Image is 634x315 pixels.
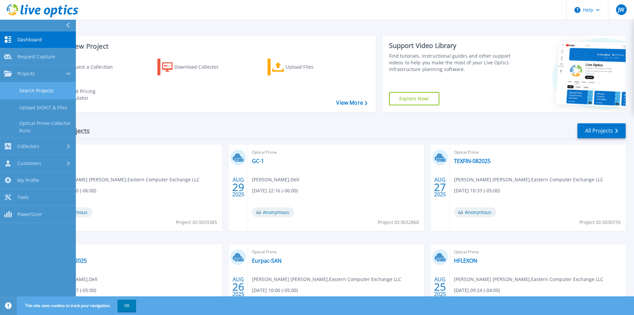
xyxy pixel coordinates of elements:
[17,160,41,166] span: Customers
[50,149,218,156] span: Optical Prime
[17,143,39,149] span: Collectors
[286,60,339,74] div: Upload Files
[454,176,603,183] span: [PERSON_NAME] [PERSON_NAME] , Eastern Computer Exchange LLC
[252,276,401,283] span: [PERSON_NAME] [PERSON_NAME] , Eastern Computer Exchange LLC
[17,71,35,77] span: Projects
[389,41,513,50] div: Support Video Library
[252,207,294,217] span: Anonymous
[378,219,419,226] span: Project ID: 3032860
[232,275,245,299] div: AUG 2025
[47,59,121,75] a: Request a Collection
[454,207,496,217] span: Anonymous
[434,275,446,299] div: AUG 2025
[454,257,477,264] a: HFLEXON
[157,59,232,75] a: Download Collector
[176,219,217,226] span: Project ID: 3033385
[454,287,500,294] span: [DATE] 09:24 (-04:00)
[434,175,446,199] div: AUG 2025
[454,187,500,194] span: [DATE] 10:33 (-05:00)
[47,86,121,103] a: Cloud Pricing Calculator
[252,158,264,164] a: GC-1
[17,211,42,217] span: PowerSizer
[252,176,299,183] span: [PERSON_NAME] , Dell
[232,284,244,290] span: 26
[454,158,491,164] a: TEXFIN-082025
[50,176,200,183] span: [PERSON_NAME] [PERSON_NAME] , Eastern Computer Exchange LLC
[454,149,622,156] span: Optical Prime
[268,59,342,75] a: Upload Files
[117,300,136,312] button: OK
[252,187,298,194] span: [DATE] 22:16 (-06:00)
[17,54,55,60] span: Request Capture
[252,149,420,156] span: Optical Prime
[17,37,42,43] span: Dashboard
[577,123,626,138] a: All Projects
[50,248,218,256] span: Optical Prime
[454,276,603,283] span: [PERSON_NAME] [PERSON_NAME] , Eastern Computer Exchange LLC
[17,177,39,183] span: My Profile
[174,60,228,74] div: Download Collector
[434,284,446,290] span: 25
[232,175,245,199] div: AUG 2025
[454,248,622,256] span: Optical Prime
[66,60,119,74] div: Request a Collection
[389,92,440,105] a: Explore Now!
[252,257,282,264] a: Eurpac-SAN
[579,219,621,226] span: Project ID: 3030735
[47,43,367,50] h3: Start a New Project
[18,300,136,312] span: This site uses cookies to track your navigation.
[252,287,298,294] span: [DATE] 10:06 (-05:00)
[389,53,513,73] div: Find tutorials, instructional guides and other support videos to help you make the most of your L...
[65,88,118,101] div: Cloud Pricing Calculator
[252,248,420,256] span: Optical Prime
[17,194,29,200] span: Tools
[232,184,244,190] span: 29
[336,100,367,106] a: View More
[434,184,446,190] span: 27
[618,7,624,12] span: JW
